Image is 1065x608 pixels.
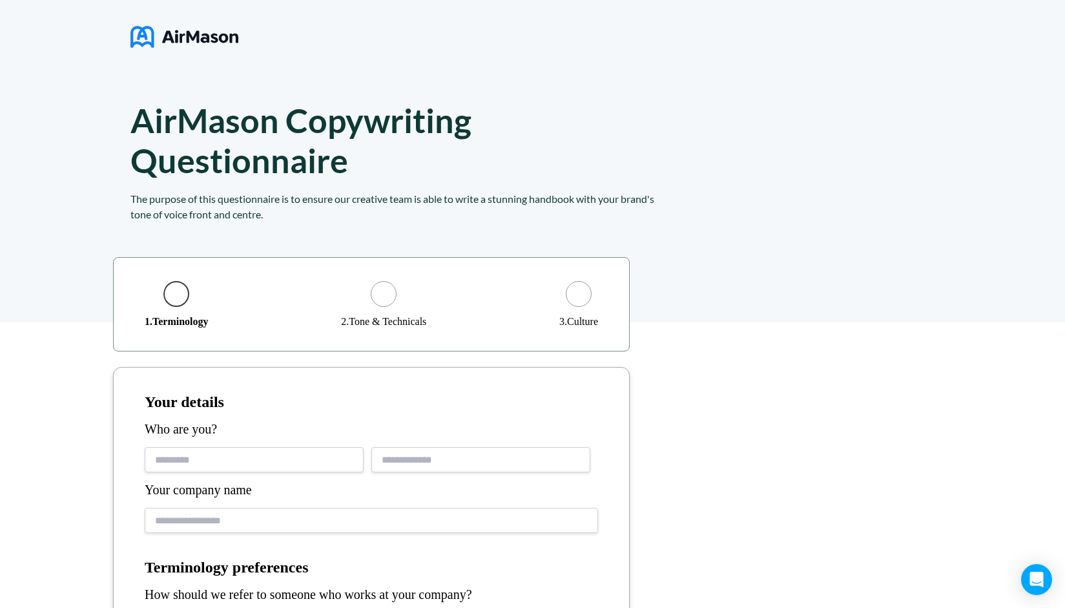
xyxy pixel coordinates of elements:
div: Open Intercom Messenger [1021,564,1052,595]
h1: AirMason Copywriting Questionnaire [130,100,509,180]
div: 1 . Terminology [145,316,209,328]
h1: Terminology preferences [145,559,598,577]
div: 3 . Culture [559,316,598,328]
div: 2 . Tone & Technicals [341,316,426,328]
div: Your company name [145,483,598,498]
img: logo [130,21,238,53]
div: How should we refer to someone who works at your company? [145,587,598,602]
h1: Your details [145,393,598,412]
div: The purpose of this questionnaire is to ensure our creative team is able to write a stunning hand... [130,191,660,222]
div: Who are you? [145,422,598,437]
